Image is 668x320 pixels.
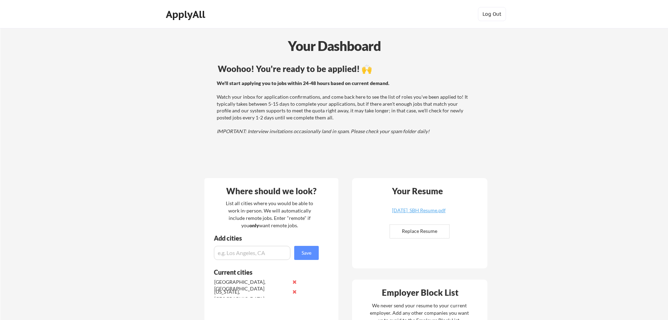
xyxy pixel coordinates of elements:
strong: We'll start applying you to jobs within 24-48 hours based on current demand. [217,80,389,86]
button: Log Out [478,7,506,21]
div: Employer Block List [355,288,485,297]
div: Add cities [214,235,320,241]
div: Your Dashboard [1,36,668,56]
div: Watch your inbox for application confirmations, and come back here to see the list of roles you'v... [217,80,470,135]
div: [DATE]_SBH Resume.pdf [377,208,460,213]
div: Where should we look? [206,187,337,195]
div: Your Resume [383,187,452,195]
a: [DATE]_SBH Resume.pdf [377,208,460,219]
div: [GEOGRAPHIC_DATA], [GEOGRAPHIC_DATA] [214,279,288,292]
button: Save [294,246,319,260]
div: Current cities [214,269,311,275]
strong: only [249,222,259,228]
em: IMPORTANT: Interview invitations occasionally land in spam. Please check your spam folder daily! [217,128,430,134]
div: List all cities where you would be able to work in-person. We will automatically include remote j... [221,200,318,229]
div: Woohoo! You're ready to be applied! 🙌 [218,65,471,73]
div: [US_STATE], [GEOGRAPHIC_DATA] [214,288,288,302]
input: e.g. Los Angeles, CA [214,246,290,260]
div: ApplyAll [166,8,207,20]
